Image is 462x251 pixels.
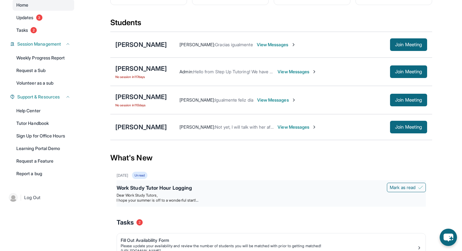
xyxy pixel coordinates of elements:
[13,143,74,154] a: Learning Portal Demo
[117,198,198,203] span: I hope your summer is off to a wonderful start!
[390,94,427,106] button: Join Meeting
[179,97,215,103] span: [PERSON_NAME] :
[117,193,158,198] span: Dear Work Study Tutors,
[395,70,422,74] span: Join Meeting
[121,237,417,243] div: Fill Out Availability Form
[110,18,432,31] div: Students
[117,173,128,178] div: [DATE]
[13,118,74,129] a: Tutor Handbook
[115,103,167,108] span: No session in 110 days
[17,41,61,47] span: Session Management
[312,125,317,130] img: Chevron-Right
[13,12,74,23] a: Updates3
[13,105,74,116] a: Help Center
[215,97,253,103] span: Igualmente feliz día
[179,69,193,74] span: Admin :
[395,43,422,47] span: Join Meeting
[115,74,167,79] span: No session in 117 days
[110,144,432,172] div: What's New
[390,184,415,191] span: Mark as read
[390,38,427,51] button: Join Meeting
[132,172,147,179] div: Unread
[390,121,427,133] button: Join Meeting
[15,41,70,47] button: Session Management
[278,124,317,130] span: View Messages
[395,98,422,102] span: Join Meeting
[13,52,74,64] a: Weekly Progress Report
[291,42,296,47] img: Chevron-Right
[13,155,74,167] a: Request a Feature
[418,185,423,190] img: Mark as read
[440,229,457,246] button: chat-button
[115,92,167,101] div: [PERSON_NAME]
[30,27,37,33] span: 2
[17,94,60,100] span: Support & Resources
[121,243,417,248] div: Please update your availability and review the number of students you will be matched with prior ...
[387,183,426,192] button: Mark as read
[215,124,290,130] span: Not yet, I will talk with her after school
[117,218,134,227] span: Tasks
[13,77,74,89] a: Volunteer as a sub
[13,25,74,36] a: Tasks2
[16,2,28,8] span: Home
[291,98,296,103] img: Chevron-Right
[16,14,34,21] span: Updates
[117,184,426,193] div: Work Study Tutor Hour Logging
[257,42,296,48] span: View Messages
[13,130,74,142] a: Sign Up for Office Hours
[36,14,42,21] span: 3
[20,194,22,201] span: |
[278,69,317,75] span: View Messages
[390,65,427,78] button: Join Meeting
[395,125,422,129] span: Join Meeting
[24,194,41,201] span: Log Out
[179,42,215,47] span: [PERSON_NAME] :
[15,94,70,100] button: Support & Resources
[115,64,167,73] div: [PERSON_NAME]
[115,123,167,131] div: [PERSON_NAME]
[179,124,215,130] span: [PERSON_NAME] :
[312,69,317,74] img: Chevron-Right
[6,191,74,204] a: |Log Out
[136,219,143,226] span: 2
[257,97,296,103] span: View Messages
[13,65,74,76] a: Request a Sub
[16,27,28,33] span: Tasks
[215,42,253,47] span: Gracias igualmente
[115,40,167,49] div: [PERSON_NAME]
[9,193,18,202] img: user-img
[13,168,74,179] a: Report a bug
